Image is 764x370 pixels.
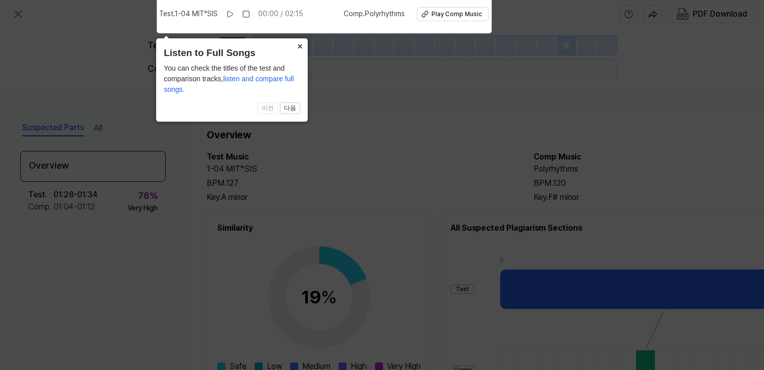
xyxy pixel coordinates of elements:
button: 다음 [280,102,300,115]
div: 00:00 / 02:15 [258,9,303,19]
button: Play Comp Music [417,7,489,21]
span: listen and compare full songs. [164,75,294,93]
button: Close [292,38,308,52]
div: You can check the titles of the test and comparison tracks, [164,63,300,95]
div: Play Comp Music [432,10,482,19]
span: Comp . Polyrhythms [344,9,405,19]
span: Test . 1-04 MIT°SIS [159,9,218,19]
header: Listen to Full Songs [164,46,300,61]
